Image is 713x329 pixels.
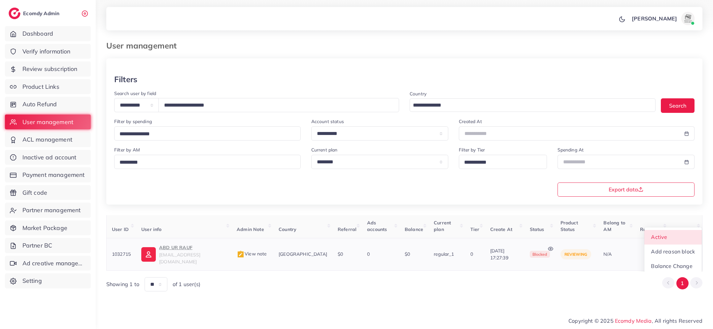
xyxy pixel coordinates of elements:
span: Admin Note [237,226,264,232]
span: Current plan [434,220,451,232]
input: Search for option [411,100,647,111]
label: Country [410,90,426,97]
button: Export data [558,182,695,197]
span: Add reason block [651,248,695,255]
span: Tier [470,226,480,232]
span: Referral [338,226,356,232]
a: ACL management [5,132,91,147]
label: Filter by spending [114,118,152,125]
span: 0 [367,251,370,257]
a: User management [5,115,91,130]
span: 0 [470,251,473,257]
h2: Ecomdy Admin [23,10,61,16]
span: , All rights Reserved [652,317,702,325]
span: [EMAIL_ADDRESS][DOMAIN_NAME] [159,252,200,264]
span: Partner management [22,206,81,214]
span: Product Status [560,220,578,232]
a: Auto Refund [5,97,91,112]
a: Setting [5,273,91,288]
a: Dashboard [5,26,91,41]
span: Balance Change [651,263,692,269]
a: Gift code [5,185,91,200]
div: Search for option [410,98,656,112]
label: Search user by field [114,90,156,97]
span: Create At [490,226,512,232]
a: ABD UR RAUF[EMAIL_ADDRESS][DOMAIN_NAME] [141,244,226,265]
a: Partner BC [5,238,91,253]
span: Dashboard [22,29,53,38]
span: [DATE] 17:27:39 [490,247,519,261]
img: admin_note.cdd0b510.svg [237,250,245,258]
span: Belong to AM [603,220,625,232]
input: Search for option [462,157,538,168]
label: Spending At [558,147,584,153]
a: Payment management [5,167,91,182]
span: Roles [640,226,653,232]
a: Verify information [5,44,91,59]
span: Country [279,226,296,232]
a: Ad creative management [5,256,91,271]
span: Setting [22,277,42,285]
input: Search for option [117,129,292,139]
span: Showing 1 to [106,280,139,288]
span: View note [237,251,267,257]
span: N/A [603,251,611,257]
label: Filter by Tier [459,147,485,153]
span: Inactive ad account [22,153,77,162]
a: Ecomdy Media [615,317,652,324]
span: User management [22,118,73,126]
h3: User management [106,41,182,50]
div: Search for option [114,155,301,169]
div: Search for option [459,155,547,169]
button: Go to page 1 [676,277,689,289]
a: Review subscription [5,61,91,77]
img: logo [9,8,20,19]
span: Payment management [22,171,85,179]
h3: Filters [114,75,137,84]
span: $0 [405,251,410,257]
label: Current plan [311,147,338,153]
img: ic-user-info.36bf1079.svg [141,247,156,262]
span: ACL management [22,135,72,144]
span: Ad creative management [22,259,86,268]
span: Ads accounts [367,220,387,232]
span: User ID [112,226,129,232]
label: Created At [459,118,482,125]
span: of 1 user(s) [173,280,200,288]
span: Gift code [22,188,47,197]
span: reviewing [564,252,587,257]
a: [PERSON_NAME]avatar [628,12,697,25]
input: Search for option [117,157,292,168]
a: Product Links [5,79,91,94]
p: [PERSON_NAME] [632,15,677,22]
span: Copyright © 2025 [568,317,702,325]
span: regular_1 [434,251,454,257]
span: $0 [338,251,343,257]
p: ABD UR RAUF [159,244,226,251]
span: Actions [674,226,691,232]
span: Product Links [22,82,59,91]
label: Account status [311,118,344,125]
a: Inactive ad account [5,150,91,165]
span: Review subscription [22,65,78,73]
span: User info [141,226,161,232]
span: Active [651,234,667,240]
span: Market Package [22,224,67,232]
span: 1032715 [112,251,131,257]
div: Search for option [114,126,301,141]
label: Filter by AM [114,147,140,153]
img: avatar [681,12,695,25]
button: Search [661,98,695,113]
ul: Pagination [662,277,702,289]
span: Auto Refund [22,100,57,109]
span: Export data [609,187,643,192]
span: Status [530,226,544,232]
span: Verify information [22,47,71,56]
span: Partner BC [22,241,52,250]
span: blocked [530,251,550,258]
span: Balance [405,226,423,232]
a: Partner management [5,203,91,218]
span: [GEOGRAPHIC_DATA] [279,251,327,257]
a: Market Package [5,220,91,236]
a: logoEcomdy Admin [9,8,61,19]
